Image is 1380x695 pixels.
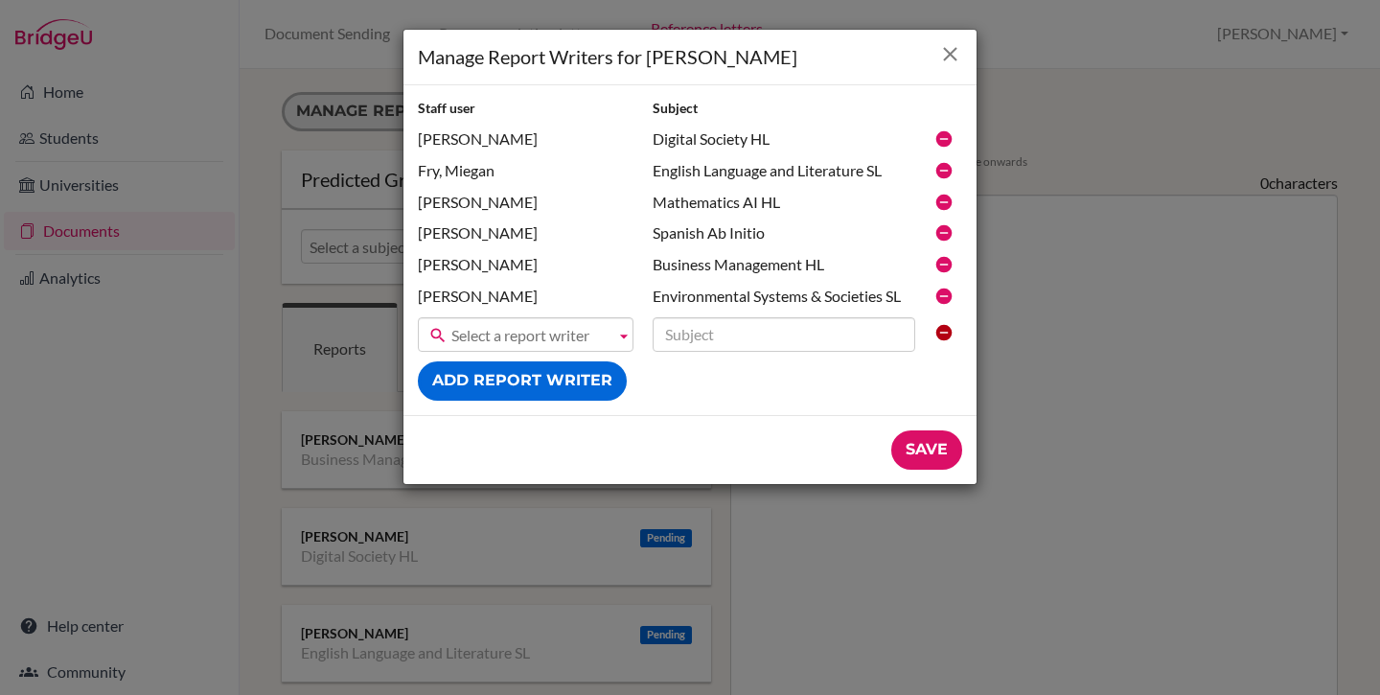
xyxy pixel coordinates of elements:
div: [PERSON_NAME] [408,254,643,276]
button: Close [938,42,962,68]
div: [PERSON_NAME] [408,192,643,214]
h2: Staff user [418,100,633,118]
i: Clear report writer [934,323,954,342]
i: Remove report writer [934,161,954,180]
input: Subject [653,317,915,352]
i: Remove report writer [934,193,954,212]
input: Save [891,430,962,470]
i: Remove report writer [934,287,954,306]
h2: Subject [653,100,915,118]
div: [PERSON_NAME] [408,222,643,244]
i: Remove report writer [934,255,954,274]
div: [PERSON_NAME] [408,286,643,308]
i: Remove report writer [934,129,954,149]
div: Fry, Miegan [408,160,643,182]
div: [PERSON_NAME] [408,128,643,151]
button: Add report writer [418,361,627,401]
div: Environmental Systems & Societies SL [643,286,925,308]
div: Mathematics AI HL [643,192,925,214]
div: Digital Society HL [643,128,925,151]
div: Business Management HL [643,254,925,276]
h1: Manage Report Writers for [PERSON_NAME] [418,44,962,70]
div: English Language and Literature SL [643,160,925,182]
i: Remove report writer [934,223,954,243]
div: Spanish Ab Initio [643,222,925,244]
span: Select a report writer [451,318,608,353]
